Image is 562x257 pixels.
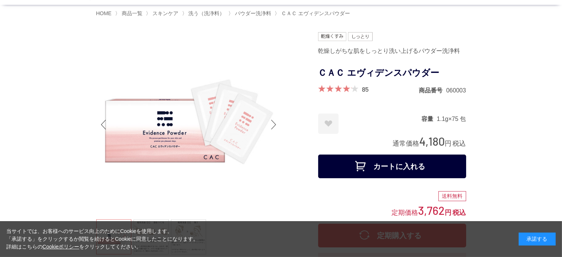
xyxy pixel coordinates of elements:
span: スキンケア [152,10,178,16]
a: ＣＡＣ エヴィデンスパウダー [280,10,350,16]
span: 定期価格 [392,208,418,216]
div: 承諾する [519,233,556,246]
h1: ＣＡＣ エヴィデンスパウダー [318,65,466,81]
span: 円 [445,209,452,216]
li: 〉 [146,10,180,17]
a: お気に入りに登録する [318,114,339,134]
dd: 060003 [446,87,466,94]
span: 税込 [453,209,466,216]
a: パウダー洗浄料 [233,10,271,16]
span: 3,762 [418,203,445,217]
div: 送料無料 [438,191,466,202]
div: Next slide [266,110,281,139]
span: 4,180 [420,134,445,148]
div: 当サイトでは、お客様へのサービス向上のためにCookieを使用します。 「承諾する」をクリックするか閲覧を続けるとCookieに同意したことになります。 詳細はこちらの をクリックしてください。 [6,227,199,251]
img: ＣＡＣ エヴィデンスパウダー [96,32,281,217]
span: 税込 [453,140,466,147]
li: 〉 [275,10,352,17]
span: ＣＡＣ エヴィデンスパウダー [281,10,350,16]
dd: 1.1g×75 包 [437,115,466,123]
img: 乾燥くすみ [318,32,347,41]
li: 〉 [115,10,144,17]
div: Previous slide [96,110,111,139]
a: スキンケア [151,10,178,16]
a: 洗う（洗浄料） [187,10,225,16]
a: HOME [96,10,112,16]
a: Cookieポリシー [43,244,80,250]
span: 洗う（洗浄料） [189,10,225,16]
span: 通常価格 [393,140,420,147]
li: 〉 [228,10,273,17]
dt: 商品番号 [419,87,446,94]
img: しっとり [348,32,373,41]
span: パウダー洗浄料 [235,10,271,16]
dt: 容量 [421,115,437,123]
a: 商品一覧 [120,10,142,16]
li: 〉 [182,10,227,17]
span: 円 [445,140,452,147]
div: 乾燥しがちな肌をしっとり洗い上げるパウダー洗浄料 [318,45,466,57]
button: カートに入れる [318,155,466,178]
span: 商品一覧 [122,10,142,16]
a: 85 [362,85,369,93]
